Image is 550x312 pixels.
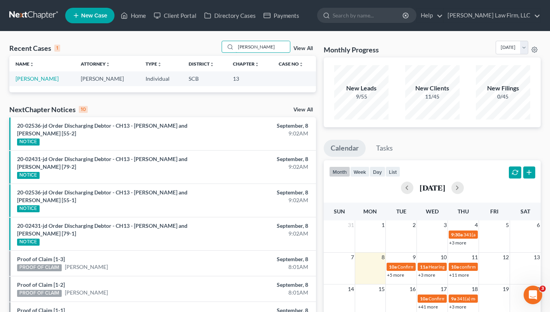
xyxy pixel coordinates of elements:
span: 4 [474,220,479,230]
a: Payments [260,9,303,23]
span: Confirmation Hearing for [PERSON_NAME] [429,296,517,302]
span: 7 [350,253,355,262]
span: 8 [381,253,385,262]
span: 12 [502,253,510,262]
div: September, 8 [216,155,308,163]
div: 0/45 [476,93,530,101]
a: [PERSON_NAME] [65,263,108,271]
div: PROOF OF CLAIM [17,290,62,297]
span: 17 [440,284,448,294]
div: New Leads [334,84,389,93]
span: 20 [533,284,541,294]
a: Proof of Claim [1-3] [17,256,65,262]
span: 9 [412,253,416,262]
span: 10a [389,264,397,270]
span: 16 [409,284,416,294]
a: View All [293,46,313,51]
div: New Filings [476,84,530,93]
a: Calendar [324,140,366,157]
a: Attorneyunfold_more [81,61,110,67]
span: 1 [381,220,385,230]
a: Home [117,9,150,23]
span: 14 [347,284,355,294]
i: unfold_more [210,62,214,67]
span: 11 [471,253,479,262]
div: 9:02AM [216,130,308,137]
div: September, 8 [216,122,308,130]
a: View All [293,107,313,113]
h2: [DATE] [420,184,445,192]
a: 20-02431-jd Order Discharging Debtor - CH13 - [PERSON_NAME] and [PERSON_NAME] [79-1] [17,222,187,237]
a: [PERSON_NAME] [65,289,108,296]
a: 20-02536-jd Order Discharging Debtor - CH13 - [PERSON_NAME] and [PERSON_NAME] [55-2] [17,122,187,137]
span: New Case [81,13,107,19]
div: PROOF OF CLAIM [17,264,62,271]
td: 13 [227,71,272,86]
span: Mon [363,208,377,215]
td: Individual [139,71,182,86]
input: Search by name... [333,8,404,23]
span: Wed [426,208,439,215]
span: 2 [412,220,416,230]
h3: Monthly Progress [324,45,379,54]
span: 15 [378,284,385,294]
a: +11 more [449,272,469,278]
span: Hearing for [PERSON_NAME] and [PERSON_NAME] [429,264,535,270]
div: Recent Cases [9,43,60,53]
span: 10a [420,296,428,302]
span: 5 [505,220,510,230]
div: NOTICE [17,139,40,146]
a: +3 more [449,240,466,246]
a: +5 more [387,272,404,278]
button: week [350,166,370,177]
a: Help [417,9,443,23]
div: NOTICE [17,172,40,179]
div: NOTICE [17,205,40,212]
i: unfold_more [29,62,34,67]
span: 341(a) meeting for [PERSON_NAME] [457,296,532,302]
a: 20-02431-jd Order Discharging Debtor - CH13 - [PERSON_NAME] and [PERSON_NAME] [79-2] [17,156,187,170]
span: 9a [451,296,456,302]
div: 9:02AM [216,196,308,204]
span: 341(a) meeting for [PERSON_NAME] [463,232,538,237]
a: Case Nounfold_more [279,61,304,67]
a: Proof of Claim [1-2] [17,281,65,288]
a: [PERSON_NAME] [16,75,59,82]
div: 11/45 [405,93,460,101]
i: unfold_more [157,62,162,67]
span: Fri [490,208,498,215]
div: 8:01AM [216,289,308,296]
button: month [329,166,350,177]
div: New Clients [405,84,460,93]
input: Search by name... [236,41,290,52]
div: September, 8 [216,189,308,196]
span: 18 [471,284,479,294]
div: September, 8 [216,222,308,230]
a: Client Portal [150,9,200,23]
span: 19 [502,284,510,294]
span: Sun [334,208,345,215]
a: Chapterunfold_more [233,61,259,67]
i: unfold_more [255,62,259,67]
a: Typeunfold_more [146,61,162,67]
a: Nameunfold_more [16,61,34,67]
a: +3 more [449,304,466,310]
a: 20-02536-jd Order Discharging Debtor - CH13 - [PERSON_NAME] and [PERSON_NAME] [55-1] [17,189,187,203]
span: 11a [420,264,428,270]
div: 9:02AM [216,163,308,171]
span: Tue [396,208,406,215]
div: 1 [54,45,60,52]
span: 3 [540,286,546,292]
div: 8:01AM [216,263,308,271]
span: 9:30a [451,232,463,237]
button: day [370,166,385,177]
span: 10 [440,253,448,262]
span: 6 [536,220,541,230]
span: 13 [533,253,541,262]
iframe: Intercom live chat [524,286,542,304]
a: +41 more [418,304,438,310]
a: Districtunfold_more [189,61,214,67]
a: [PERSON_NAME] Law Firm, LLC [444,9,540,23]
span: confirmation hearing for [PERSON_NAME] [460,264,547,270]
div: 9:02AM [216,230,308,237]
